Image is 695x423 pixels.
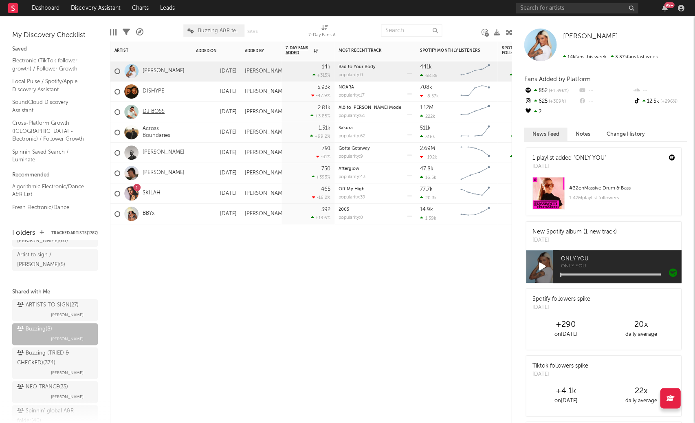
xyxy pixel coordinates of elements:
[17,324,52,334] div: Buzzing ( 8 )
[603,386,679,396] div: 22 x
[12,170,98,180] div: Recommended
[339,167,412,171] div: Afterglow
[51,310,84,320] span: [PERSON_NAME]
[143,88,164,95] a: DISHYPE
[51,231,98,235] button: Tracked Artists(1787)
[196,168,237,178] div: [DATE]
[603,330,679,339] div: daily average
[51,368,84,378] span: [PERSON_NAME]
[17,382,68,392] div: NEO TRANCE ( 35 )
[563,55,606,59] span: 14k fans this week
[526,177,681,216] a: #32onMassive Drum & Bass1.47Mplaylist followers
[569,183,675,193] div: # 32 on Massive Drum & Bass
[457,143,493,163] svg: Chart title
[457,183,493,204] svg: Chart title
[532,163,606,171] div: [DATE]
[528,330,603,339] div: on [DATE]
[312,174,330,180] div: +393 %
[563,33,618,41] a: [PERSON_NAME]
[339,207,349,212] a: 2005
[420,195,437,200] div: 20.3k
[578,86,632,96] div: --
[12,44,98,54] div: Saved
[12,148,90,164] a: Spinnin Saved Search / Luminate
[198,28,240,33] span: Buzzing A&R team
[196,189,237,198] div: [DATE]
[12,323,98,345] a: Buzzing(8)[PERSON_NAME]
[143,210,154,217] a: BBYx
[339,93,365,98] div: popularity: 17
[17,250,75,270] div: Artist to sign / [PERSON_NAME] ( 5 )
[563,55,658,59] span: 3.37k fans last week
[532,154,606,163] div: 1 playlist added
[196,128,237,137] div: [DATE]
[12,228,35,238] div: Folders
[17,348,91,368] div: Buzzing (TRIED & CHECKED) ( 374 )
[17,300,79,310] div: ARTISTS TO SIGN ( 27 )
[286,46,312,55] span: 7-Day Fans Added
[457,122,493,143] svg: Chart title
[12,56,90,73] a: Electronic (TikTok follower growth) / Follower Growth
[420,166,433,172] div: 47.8k
[245,150,287,156] div: [PERSON_NAME]
[339,154,363,159] div: popularity: 9
[339,207,412,212] div: 2005
[598,128,653,141] button: Change History
[318,105,330,110] div: 2.81k
[196,66,237,76] div: [DATE]
[420,48,481,53] div: Spotify Monthly Listeners
[312,195,330,200] div: -16.2 %
[136,20,143,44] div: A&R Pipeline
[339,114,365,118] div: popularity: 61
[321,166,330,172] div: 750
[339,146,370,151] a: Gotta Getaway
[339,85,412,90] div: NOARA
[114,48,176,53] div: Artist
[420,154,437,160] div: -192k
[633,86,687,96] div: --
[510,134,542,139] div: ( )
[316,154,330,159] div: -31 %
[569,193,675,203] div: 1.47M playlist followers
[420,207,433,212] div: 14.9k
[339,134,365,139] div: popularity: 62
[143,170,185,176] a: [PERSON_NAME]
[516,3,638,13] input: Search for artists
[245,48,265,53] div: Added By
[339,195,365,200] div: popularity: 39
[317,85,330,90] div: 5.93k
[310,113,330,119] div: +3.85 %
[339,167,359,171] a: Afterglow
[12,98,90,115] a: SoundCloud Discovery Assistant
[12,381,98,403] a: NEO TRANCE(35)[PERSON_NAME]
[196,209,237,219] div: [DATE]
[245,170,287,176] div: [PERSON_NAME]
[573,155,606,161] a: "ONLY YOU"
[12,182,90,199] a: Algorithmic Electronic/Dance A&R List
[339,106,412,110] div: Alô to em Barretos - Rincon Mode
[311,93,330,98] div: -47.9 %
[339,175,365,179] div: popularity: 43
[12,249,98,271] a: Artist to sign / [PERSON_NAME](5)
[420,105,433,110] div: 1.12M
[12,77,90,94] a: Local Pulse / Spotify/Apple Discovery Assistant
[528,386,603,396] div: +4.1k
[247,29,258,34] button: Save
[319,126,330,131] div: 1.31k
[196,48,224,53] div: Added On
[110,20,117,44] div: Edit Columns
[339,187,412,192] div: Off My High
[12,203,90,212] a: Fresh Electronic/Dance
[339,65,412,69] div: Bad to Your Body
[339,126,353,130] a: Sakura
[524,76,590,82] span: Fans Added by Platform
[245,129,287,136] div: [PERSON_NAME]
[51,334,84,344] span: [PERSON_NAME]
[510,154,542,159] div: ( )
[143,190,161,197] a: SKILAH
[339,126,412,130] div: Sakura
[547,89,568,93] span: +1.39k %
[664,2,674,8] div: 99 +
[420,73,438,78] div: 68.8k
[457,102,493,122] svg: Chart title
